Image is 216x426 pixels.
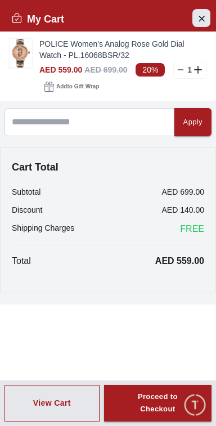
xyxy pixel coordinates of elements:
div: Apply [183,116,202,129]
button: Proceed to Checkout [104,385,211,422]
h4: Cart Total [12,159,204,175]
div: Proceed to Checkout [124,391,191,416]
div: Chat Widget [183,393,208,418]
span: 20% [136,63,165,77]
button: Apply [174,108,211,136]
p: Shipping Charges [12,222,74,236]
p: Subtotal [12,186,40,198]
button: View Cart [4,385,100,422]
img: ... [10,39,32,68]
button: Addto Gift Wrap [39,79,103,95]
p: AED 699.00 [162,186,205,198]
span: AED 699.00 [84,65,127,74]
span: AED 559.00 [39,65,82,74]
button: Close Account [192,9,210,27]
div: View Cart [33,397,71,409]
span: Add to Gift Wrap [56,81,99,92]
span: FREE [180,222,204,236]
p: AED 140.00 [162,204,205,216]
a: POLICE Women's Analog Rose Gold Dial Watch - PL.16068BSR/32 [39,38,207,61]
p: AED 559.00 [155,254,204,268]
h2: My Cart [11,11,64,27]
p: Discount [12,204,42,216]
p: 1 [185,64,194,75]
p: Total [12,254,31,268]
